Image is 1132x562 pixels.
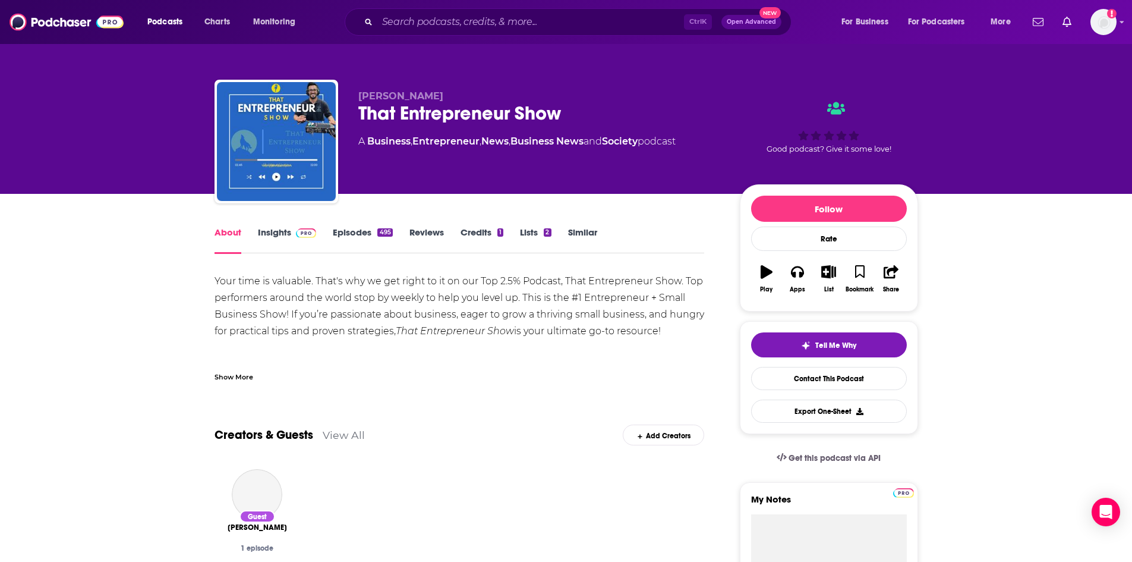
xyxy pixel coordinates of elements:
[358,134,676,149] div: A podcast
[751,400,907,423] button: Export One-Sheet
[197,12,237,32] a: Charts
[224,544,291,552] div: 1 episode
[204,14,230,30] span: Charts
[296,228,317,238] img: Podchaser Pro
[982,12,1026,32] button: open menu
[568,227,597,254] a: Similar
[228,523,287,532] a: Kristin Zhivago
[333,227,392,254] a: Episodes495
[908,14,965,30] span: For Podcasters
[377,228,392,237] div: 495
[824,286,834,293] div: List
[801,341,811,350] img: tell me why sparkle
[833,12,903,32] button: open menu
[481,136,509,147] a: News
[411,136,412,147] span: ,
[509,136,510,147] span: ,
[139,12,198,32] button: open menu
[751,258,782,300] button: Play
[790,286,805,293] div: Apps
[245,12,311,32] button: open menu
[239,510,275,523] div: Guest
[900,12,982,32] button: open menu
[544,228,551,237] div: 2
[846,286,874,293] div: Bookmark
[228,523,287,532] span: [PERSON_NAME]
[396,325,514,337] em: That Entrepreneur Show
[1028,12,1048,32] a: Show notifications dropdown
[510,136,584,147] a: Business News
[815,341,856,350] span: Tell Me Why
[767,444,891,473] a: Get this podcast via API
[1090,9,1117,35] span: Logged in as megcassidy
[147,14,182,30] span: Podcasts
[751,332,907,357] button: tell me why sparkleTell Me Why
[751,227,907,251] div: Rate
[623,425,704,445] div: Add Creators
[991,14,1011,30] span: More
[1092,498,1120,526] div: Open Intercom Messenger
[409,227,444,254] a: Reviews
[751,367,907,390] a: Contact This Podcast
[893,486,914,498] a: Pro website
[215,428,313,442] a: Creators & Guests
[684,14,712,30] span: Ctrl K
[232,469,282,520] a: Kristin Zhivago
[217,82,336,201] img: That Entrepreneur Show
[10,11,124,33] img: Podchaser - Follow, Share and Rate Podcasts
[727,19,776,25] span: Open Advanced
[584,136,602,147] span: and
[1090,9,1117,35] button: Show profile menu
[520,227,551,254] a: Lists2
[377,12,684,32] input: Search podcasts, credits, & more...
[759,7,781,18] span: New
[760,286,772,293] div: Play
[367,136,411,147] a: Business
[602,136,638,147] a: Society
[740,90,918,164] div: Good podcast? Give it some love!
[751,494,907,514] label: My Notes
[215,227,241,254] a: About
[844,258,875,300] button: Bookmark
[1107,9,1117,18] svg: Add a profile image
[358,90,443,102] span: [PERSON_NAME]
[721,15,781,29] button: Open AdvancedNew
[1058,12,1076,32] a: Show notifications dropdown
[480,136,481,147] span: ,
[1090,9,1117,35] img: User Profile
[841,14,888,30] span: For Business
[253,14,295,30] span: Monitoring
[883,286,899,293] div: Share
[789,453,881,463] span: Get this podcast via API
[497,228,503,237] div: 1
[751,196,907,222] button: Follow
[767,145,891,153] span: Good podcast? Give it some love!
[258,227,317,254] a: InsightsPodchaser Pro
[813,258,844,300] button: List
[461,227,503,254] a: Credits1
[356,8,803,36] div: Search podcasts, credits, & more...
[412,136,480,147] a: Entrepreneur
[893,488,914,498] img: Podchaser Pro
[323,429,365,441] a: View All
[782,258,813,300] button: Apps
[875,258,906,300] button: Share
